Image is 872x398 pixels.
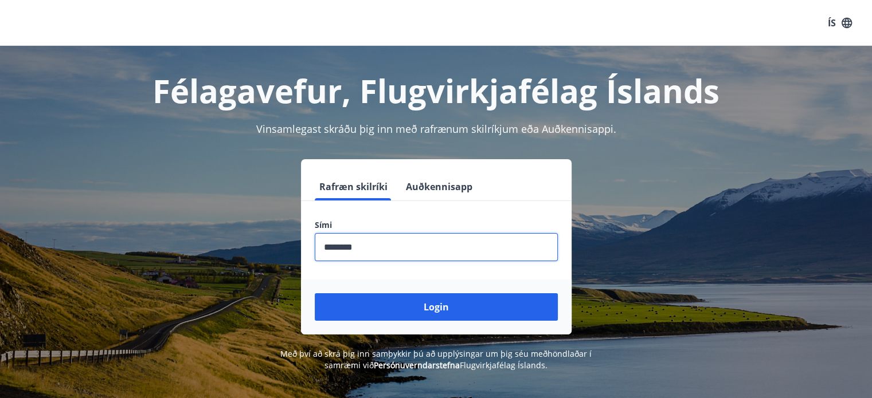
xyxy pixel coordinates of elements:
span: Með því að skrá þig inn samþykkir þú að upplýsingar um þig séu meðhöndlaðar í samræmi við Flugvir... [280,348,592,371]
h1: Félagavefur, Flugvirkjafélag Íslands [37,69,835,112]
a: Persónuverndarstefna [374,360,460,371]
button: ÍS [822,13,858,33]
label: Sími [315,219,558,231]
button: Auðkennisapp [401,173,477,200]
button: Rafræn skilríki [315,173,392,200]
button: Login [315,293,558,321]
span: Vinsamlegast skráðu þig inn með rafrænum skilríkjum eða Auðkennisappi. [256,122,616,136]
